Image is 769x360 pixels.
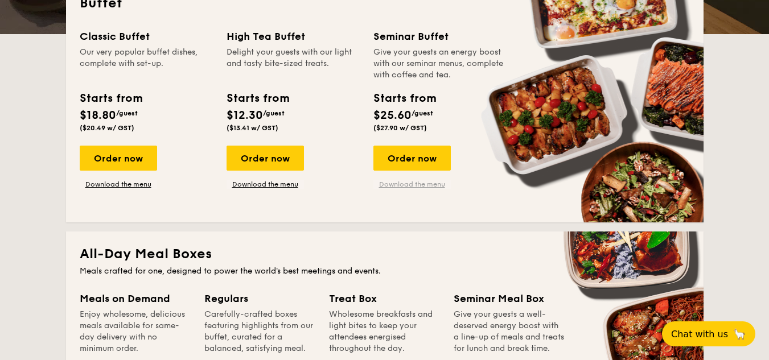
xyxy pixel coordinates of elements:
div: Starts from [80,90,142,107]
span: Chat with us [671,329,728,340]
div: Meals crafted for one, designed to power the world's best meetings and events. [80,266,690,277]
span: /guest [263,109,285,117]
span: ($27.90 w/ GST) [373,124,427,132]
a: Download the menu [80,180,157,189]
div: Regulars [204,291,315,307]
span: $25.60 [373,109,412,122]
div: Order now [227,146,304,171]
div: Seminar Buffet [373,28,507,44]
div: Give your guests a well-deserved energy boost with a line-up of meals and treats for lunch and br... [454,309,565,354]
span: 🦙 [733,328,746,341]
span: $18.80 [80,109,116,122]
div: Enjoy wholesome, delicious meals available for same-day delivery with no minimum order. [80,309,191,354]
div: Starts from [373,90,435,107]
span: $12.30 [227,109,263,122]
div: Starts from [227,90,289,107]
div: Delight your guests with our light and tasty bite-sized treats. [227,47,360,81]
div: Classic Buffet [80,28,213,44]
div: Seminar Meal Box [454,291,565,307]
div: Order now [80,146,157,171]
span: ($13.41 w/ GST) [227,124,278,132]
div: Give your guests an energy boost with our seminar menus, complete with coffee and tea. [373,47,507,81]
div: High Tea Buffet [227,28,360,44]
div: Wholesome breakfasts and light bites to keep your attendees energised throughout the day. [329,309,440,354]
div: Order now [373,146,451,171]
a: Download the menu [373,180,451,189]
button: Chat with us🦙 [662,321,755,346]
span: ($20.49 w/ GST) [80,124,134,132]
h2: All-Day Meal Boxes [80,245,690,263]
div: Our very popular buffet dishes, complete with set-up. [80,47,213,81]
span: /guest [116,109,138,117]
div: Carefully-crafted boxes featuring highlights from our buffet, curated for a balanced, satisfying ... [204,309,315,354]
a: Download the menu [227,180,304,189]
span: /guest [412,109,433,117]
div: Treat Box [329,291,440,307]
div: Meals on Demand [80,291,191,307]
